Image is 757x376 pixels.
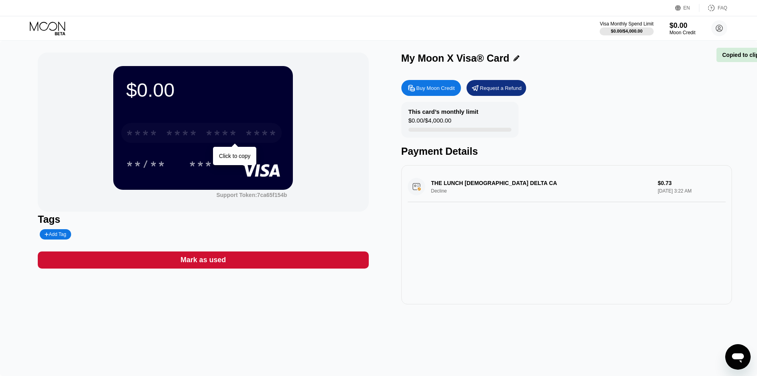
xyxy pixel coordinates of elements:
[683,5,690,11] div: EN
[180,255,226,265] div: Mark as used
[409,108,478,115] div: This card’s monthly limit
[718,5,727,11] div: FAQ
[38,214,368,225] div: Tags
[600,21,653,27] div: Visa Monthly Spend Limit
[401,146,732,157] div: Payment Details
[670,21,695,35] div: $0.00Moon Credit
[40,229,71,240] div: Add Tag
[219,153,250,159] div: Click to copy
[480,85,522,92] div: Request a Refund
[38,251,368,269] div: Mark as used
[401,80,461,96] div: Buy Moon Credit
[416,85,455,92] div: Buy Moon Credit
[600,21,653,35] div: Visa Monthly Spend Limit$0.00/$4,000.00
[216,192,287,198] div: Support Token: 7ca65f154b
[126,79,280,101] div: $0.00
[725,344,751,370] iframe: Button to launch messaging window
[45,232,66,237] div: Add Tag
[409,117,451,128] div: $0.00 / $4,000.00
[699,4,727,12] div: FAQ
[216,192,287,198] div: Support Token:7ca65f154b
[401,53,509,64] div: My Moon X Visa® Card
[670,30,695,35] div: Moon Credit
[675,4,699,12] div: EN
[611,29,643,33] div: $0.00 / $4,000.00
[467,80,526,96] div: Request a Refund
[670,21,695,30] div: $0.00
